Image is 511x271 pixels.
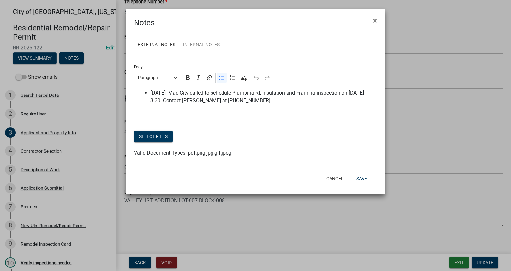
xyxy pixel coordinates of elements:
button: Cancel [321,173,349,185]
button: Paragraph, Heading [135,73,180,83]
a: External Notes [134,35,179,55]
span: × [373,16,377,25]
h4: Notes [134,17,155,28]
a: Internal Notes [179,35,223,55]
span: [DATE]- Mad City called to schedule Plumbing RI, Insulation and Framing inspection on [DATE] 3:30... [150,89,374,105]
span: Paragraph [138,74,172,82]
div: Editor toolbar [134,72,377,84]
div: Editor editing area: main. Press Alt+0 for help. [134,84,377,109]
span: Valid Document Types: pdf,png,jpg,gif,jpeg [134,150,231,156]
label: Body [134,65,143,69]
button: Close [368,12,382,30]
button: Save [351,173,372,185]
button: Select files [134,131,173,142]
